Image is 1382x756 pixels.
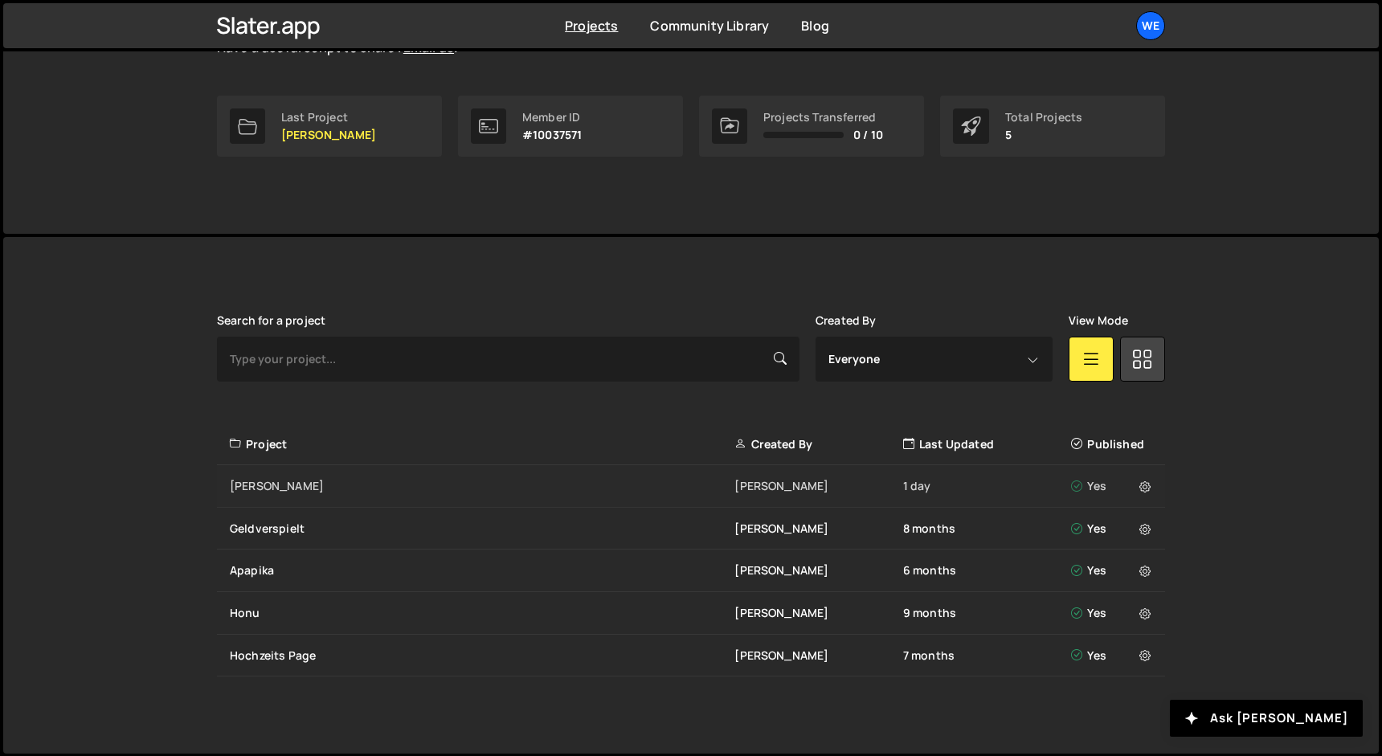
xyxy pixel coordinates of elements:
label: Created By [816,314,877,327]
p: #10037571 [522,129,582,141]
a: Blog [801,17,829,35]
div: Total Projects [1005,111,1082,124]
div: Hochzeits Page [230,648,734,664]
p: [PERSON_NAME] [281,129,376,141]
div: Last Updated [903,436,1071,452]
div: Project [230,436,734,452]
div: Yes [1071,648,1155,664]
div: [PERSON_NAME] [734,562,902,578]
div: 8 months [903,521,1071,537]
a: Honu [PERSON_NAME] 9 months Yes [217,592,1165,635]
div: 1 day [903,478,1071,494]
a: Last Project [PERSON_NAME] [217,96,442,157]
div: Yes [1071,605,1155,621]
div: Honu [230,605,734,621]
div: Apapika [230,562,734,578]
a: Hochzeits Page [PERSON_NAME] 7 months Yes [217,635,1165,677]
a: [PERSON_NAME] [PERSON_NAME] 1 day Yes [217,465,1165,508]
p: 5 [1005,129,1082,141]
div: 9 months [903,605,1071,621]
div: Created By [734,436,902,452]
div: Yes [1071,521,1155,537]
div: Published [1071,436,1155,452]
div: [PERSON_NAME] [734,605,902,621]
label: View Mode [1069,314,1128,327]
div: [PERSON_NAME] [230,478,734,494]
input: Type your project... [217,337,799,382]
div: Yes [1071,478,1155,494]
div: 6 months [903,562,1071,578]
div: [PERSON_NAME] [734,521,902,537]
a: Geldverspielt [PERSON_NAME] 8 months Yes [217,508,1165,550]
a: Community Library [650,17,769,35]
div: 7 months [903,648,1071,664]
div: [PERSON_NAME] [734,648,902,664]
label: Search for a project [217,314,325,327]
div: Last Project [281,111,376,124]
div: Member ID [522,111,582,124]
div: Yes [1071,562,1155,578]
a: We [1136,11,1165,40]
span: 0 / 10 [853,129,883,141]
a: Apapika [PERSON_NAME] 6 months Yes [217,550,1165,592]
div: Projects Transferred [763,111,883,124]
div: Geldverspielt [230,521,734,537]
button: Ask [PERSON_NAME] [1170,700,1363,737]
a: Projects [565,17,618,35]
div: [PERSON_NAME] [734,478,902,494]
